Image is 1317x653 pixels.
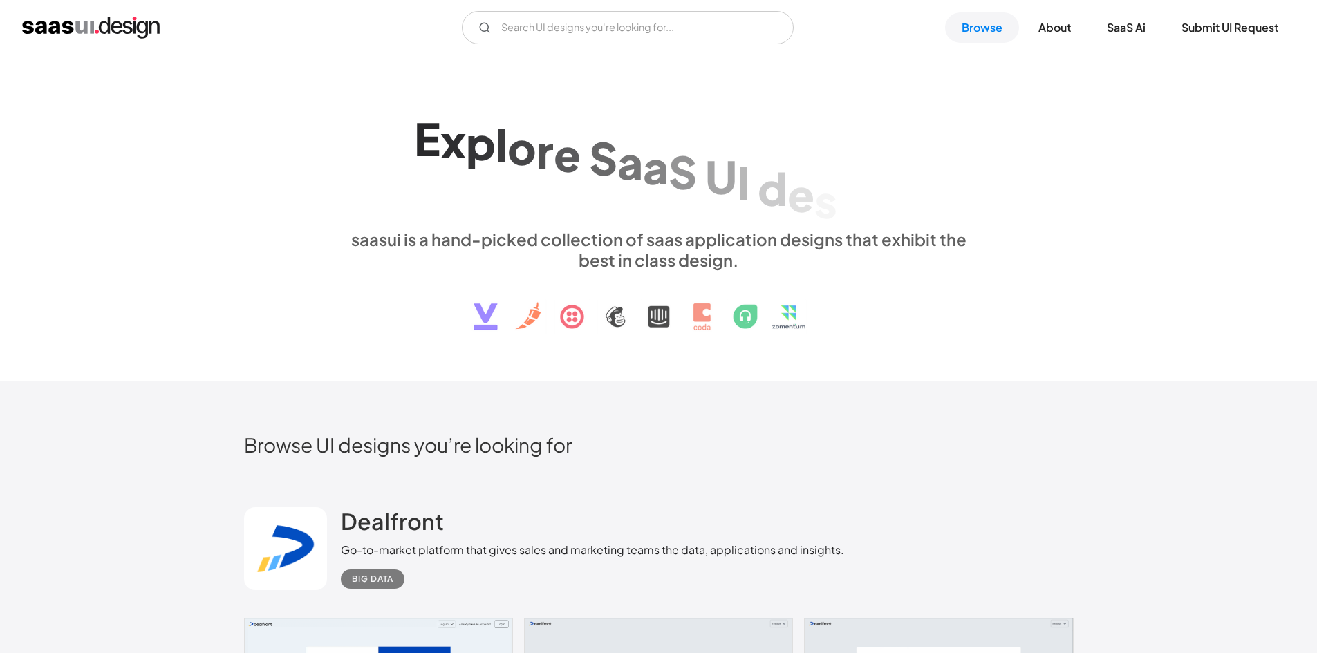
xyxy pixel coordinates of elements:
div: S [589,131,617,184]
h1: Explore SaaS UI design patterns & interactions. [341,108,977,215]
div: Big Data [352,571,393,587]
form: Email Form [462,11,794,44]
a: Dealfront [341,507,444,542]
div: o [507,121,536,174]
div: E [414,112,440,165]
div: U [705,150,737,203]
div: I [737,155,749,209]
div: saasui is a hand-picked collection of saas application designs that exhibit the best in class des... [341,229,977,270]
a: Submit UI Request [1165,12,1295,43]
a: About [1022,12,1087,43]
a: home [22,17,160,39]
a: Browse [945,12,1019,43]
h2: Browse UI designs you’re looking for [244,433,1074,457]
div: a [643,140,669,193]
div: l [496,118,507,171]
input: Search UI designs you're looking for... [462,11,794,44]
div: r [536,124,554,178]
div: e [787,168,814,221]
h2: Dealfront [341,507,444,535]
div: S [669,145,697,198]
div: s [814,174,837,227]
img: text, icon, saas logo [449,270,868,342]
div: e [554,128,581,181]
div: Go-to-market platform that gives sales and marketing teams the data, applications and insights. [341,542,844,558]
a: SaaS Ai [1090,12,1162,43]
div: d [758,162,787,215]
div: x [440,114,466,167]
div: a [617,135,643,189]
div: p [466,116,496,169]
